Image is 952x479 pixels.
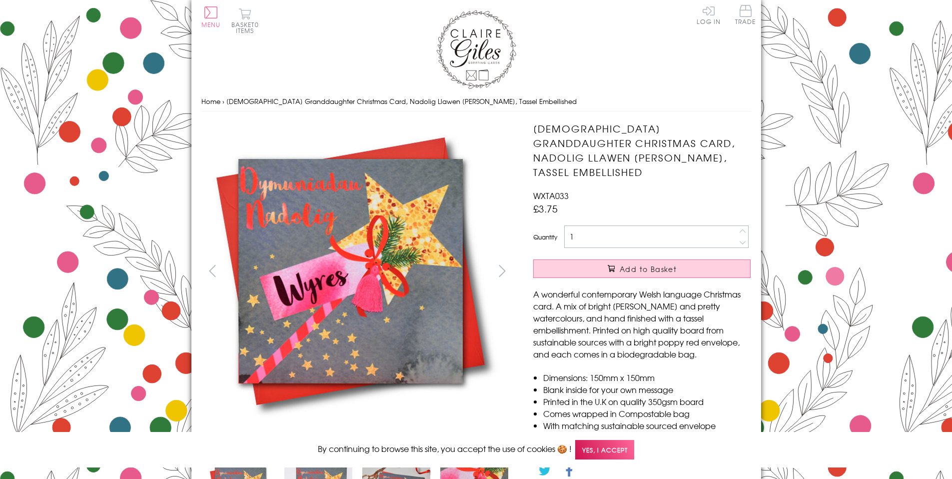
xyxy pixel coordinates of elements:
button: Basket0 items [231,8,259,33]
button: next [491,259,513,282]
span: WXTA033 [533,189,569,201]
button: Menu [201,6,221,27]
p: A wonderful contemporary Welsh language Christmas card. A mix of bright [PERSON_NAME] and pretty ... [533,288,751,360]
h1: [DEMOGRAPHIC_DATA] Granddaughter Christmas Card, Nadolig Llawen [PERSON_NAME], Tassel Embellished [533,121,751,179]
li: Comes wrapped in Compostable bag [543,407,751,419]
nav: breadcrumbs [201,91,751,112]
img: Welsh Granddaughter Christmas Card, Nadolig Llawen Wyres, Tassel Embellished [201,121,501,421]
span: £3.75 [533,201,558,215]
li: Printed in the U.K on quality 350gsm board [543,395,751,407]
li: With matching sustainable sourced envelope [543,419,751,431]
li: Dimensions: 150mm x 150mm [543,371,751,383]
a: Home [201,96,220,106]
button: prev [201,259,224,282]
a: Trade [735,5,756,26]
span: › [222,96,224,106]
button: Add to Basket [533,259,751,278]
span: Add to Basket [620,264,677,274]
img: Welsh Granddaughter Christmas Card, Nadolig Llawen Wyres, Tassel Embellished [513,121,813,421]
span: 0 items [236,20,259,35]
span: Menu [201,20,221,29]
span: Yes, I accept [575,440,634,459]
a: Log In [697,5,721,24]
li: Blank inside for your own message [543,383,751,395]
label: Quantity [533,232,557,241]
li: Can be sent with Royal Mail standard letter stamps [543,431,751,443]
span: Trade [735,5,756,24]
span: [DEMOGRAPHIC_DATA] Granddaughter Christmas Card, Nadolig Llawen [PERSON_NAME], Tassel Embellished [226,96,577,106]
img: Claire Giles Greetings Cards [436,10,516,89]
